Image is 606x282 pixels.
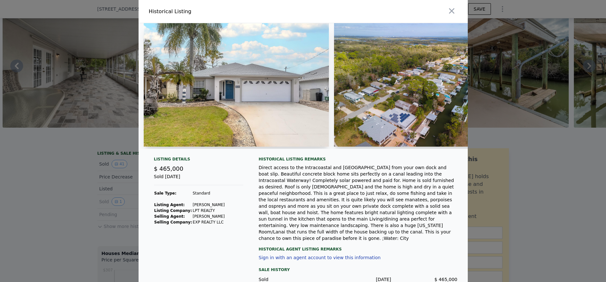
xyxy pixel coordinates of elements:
[259,157,457,162] div: Historical Listing remarks
[259,164,457,241] div: Direct access to the Intracoastal and [GEOGRAPHIC_DATA] from your own dock and boat slip. Beautif...
[154,208,192,213] strong: Listing Company:
[192,214,225,219] td: [PERSON_NAME]
[154,214,185,219] strong: Selling Agent:
[259,241,457,252] div: Historical Agent Listing Remarks
[154,220,192,224] strong: Selling Company:
[154,191,176,196] strong: Sale Type:
[149,8,301,15] div: Historical Listing
[192,208,225,214] td: LPT REALTY
[154,157,243,164] div: Listing Details
[154,173,243,185] div: Sold [DATE]
[259,255,381,260] button: Sign in with an agent account to view this information
[192,219,225,225] td: EXP REALTY LLC
[259,266,457,274] div: Sale History
[434,277,457,282] span: $ 465,000
[192,190,225,196] td: Standard
[144,23,329,147] img: Property Img
[334,23,499,147] img: Property Img
[154,165,184,172] span: $ 465,000
[192,202,225,208] td: [PERSON_NAME]
[154,203,185,207] strong: Listing Agent:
